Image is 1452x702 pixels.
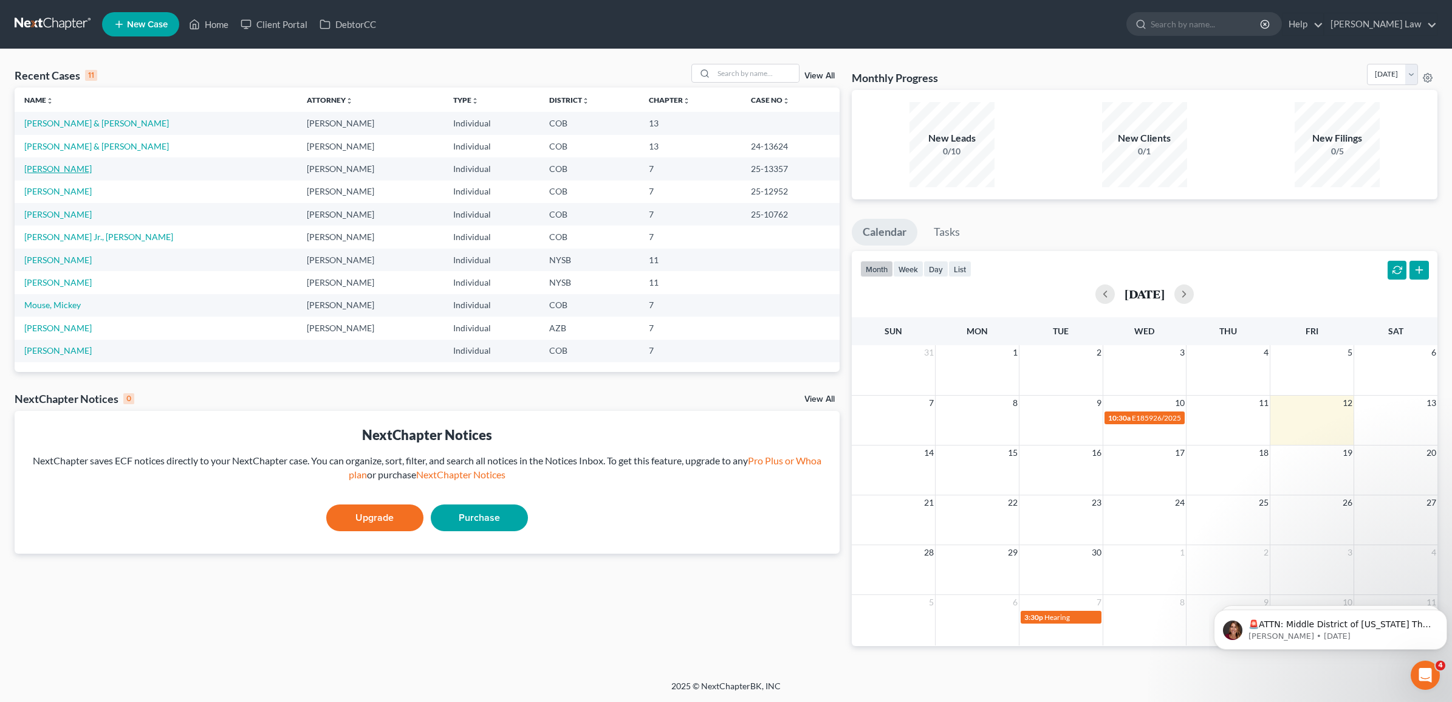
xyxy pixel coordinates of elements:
[1095,345,1103,360] span: 2
[683,97,690,105] i: unfold_more
[741,181,839,203] td: 25-12952
[431,504,528,531] a: Purchase
[1258,446,1270,460] span: 18
[24,345,92,356] a: [PERSON_NAME]
[443,203,539,225] td: Individual
[1425,495,1437,510] span: 27
[1209,584,1452,669] iframe: Intercom notifications message
[1341,446,1354,460] span: 19
[235,13,313,35] a: Client Portal
[297,135,443,157] td: [PERSON_NAME]
[443,340,539,362] td: Individual
[1044,613,1070,622] span: Hearing
[639,340,741,362] td: 7
[909,131,995,145] div: New Leads
[639,157,741,180] td: 7
[297,203,443,225] td: [PERSON_NAME]
[297,181,443,203] td: [PERSON_NAME]
[1174,495,1186,510] span: 24
[539,225,640,248] td: COB
[549,95,589,105] a: Districtunfold_more
[539,317,640,339] td: AZB
[928,595,935,610] span: 5
[783,97,790,105] i: unfold_more
[893,261,923,277] button: week
[1430,545,1437,560] span: 4
[539,112,640,134] td: COB
[24,255,92,265] a: [PERSON_NAME]
[639,249,741,271] td: 11
[1091,446,1103,460] span: 16
[297,294,443,317] td: [PERSON_NAME]
[1053,326,1069,336] span: Tue
[967,326,988,336] span: Mon
[1295,145,1380,157] div: 0/5
[297,112,443,134] td: [PERSON_NAME]
[804,395,835,404] a: View All
[1132,413,1348,422] span: E185926/2025 UNIFUND CCR PARTNERS v. [PERSON_NAME] et al
[751,95,790,105] a: Case Nounfold_more
[909,145,995,157] div: 0/10
[297,249,443,271] td: [PERSON_NAME]
[1102,131,1187,145] div: New Clients
[346,97,353,105] i: unfold_more
[539,271,640,294] td: NYSB
[24,118,169,128] a: [PERSON_NAME] & [PERSON_NAME]
[741,203,839,225] td: 25-10762
[639,203,741,225] td: 7
[127,20,168,29] span: New Case
[24,163,92,174] a: [PERSON_NAME]
[539,157,640,180] td: COB
[539,203,640,225] td: COB
[1179,545,1186,560] span: 1
[539,249,640,271] td: NYSB
[24,95,53,105] a: Nameunfold_more
[1108,413,1131,422] span: 10:30a
[1295,131,1380,145] div: New Filings
[1219,326,1237,336] span: Thu
[1425,446,1437,460] span: 20
[741,157,839,180] td: 25-13357
[539,340,640,362] td: COB
[1095,595,1103,610] span: 7
[1134,326,1154,336] span: Wed
[860,261,893,277] button: month
[443,157,539,180] td: Individual
[1341,396,1354,410] span: 12
[443,135,539,157] td: Individual
[714,64,799,82] input: Search by name...
[1012,595,1019,610] span: 6
[24,323,92,333] a: [PERSON_NAME]
[923,495,935,510] span: 21
[1091,495,1103,510] span: 23
[649,95,690,105] a: Chapterunfold_more
[297,157,443,180] td: [PERSON_NAME]
[852,219,917,246] a: Calendar
[24,141,169,151] a: [PERSON_NAME] & [PERSON_NAME]
[443,249,539,271] td: Individual
[1411,661,1440,690] iframe: Intercom live chat
[1007,495,1019,510] span: 22
[1179,595,1186,610] span: 8
[443,225,539,248] td: Individual
[948,261,971,277] button: list
[46,97,53,105] i: unfold_more
[639,181,741,203] td: 7
[928,396,935,410] span: 7
[1007,545,1019,560] span: 29
[539,135,640,157] td: COB
[1282,13,1323,35] a: Help
[443,294,539,317] td: Individual
[923,219,971,246] a: Tasks
[639,135,741,157] td: 13
[313,13,382,35] a: DebtorCC
[1341,495,1354,510] span: 26
[1346,545,1354,560] span: 3
[15,391,134,406] div: NextChapter Notices
[24,425,830,444] div: NextChapter Notices
[1007,446,1019,460] span: 15
[123,393,134,404] div: 0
